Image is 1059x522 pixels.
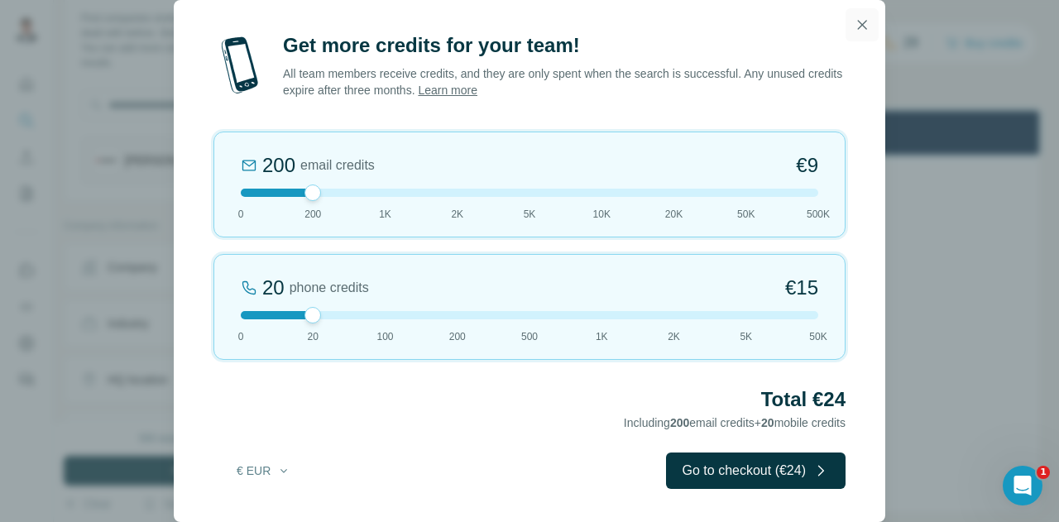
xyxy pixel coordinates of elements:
[262,152,295,179] div: 200
[665,207,683,222] span: 20K
[283,65,846,98] p: All team members receive credits, and they are only spent when the search is successful. Any unus...
[262,275,285,301] div: 20
[300,156,375,175] span: email credits
[376,329,393,344] span: 100
[379,207,391,222] span: 1K
[290,278,369,298] span: phone credits
[796,152,818,179] span: €9
[668,329,680,344] span: 2K
[449,329,466,344] span: 200
[670,416,689,429] span: 200
[451,207,463,222] span: 2K
[418,84,477,97] a: Learn more
[238,207,244,222] span: 0
[1003,466,1042,505] iframe: Intercom live chat
[213,386,846,413] h2: Total €24
[1037,466,1050,479] span: 1
[238,329,244,344] span: 0
[761,416,774,429] span: 20
[524,207,536,222] span: 5K
[213,32,266,98] img: mobile-phone
[593,207,611,222] span: 10K
[308,329,319,344] span: 20
[740,329,752,344] span: 5K
[737,207,755,222] span: 50K
[666,453,846,489] button: Go to checkout (€24)
[809,329,827,344] span: 50K
[624,416,846,429] span: Including email credits + mobile credits
[807,207,830,222] span: 500K
[785,275,818,301] span: €15
[596,329,608,344] span: 1K
[225,456,302,486] button: € EUR
[521,329,538,344] span: 500
[213,3,447,40] div: Upgrade plan for full access to Surfe
[304,207,321,222] span: 200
